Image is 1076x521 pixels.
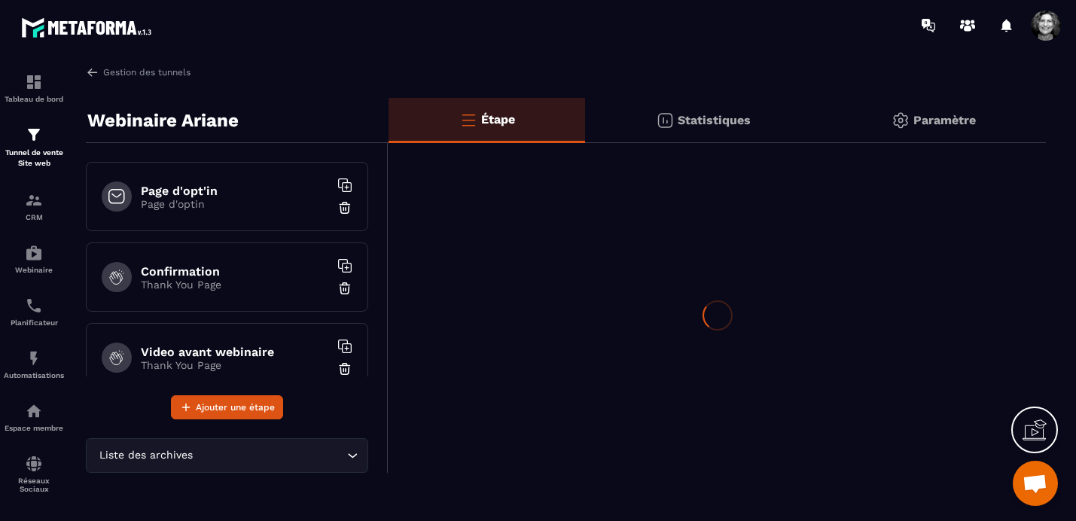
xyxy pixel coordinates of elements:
p: Thank You Page [141,359,329,371]
button: Ajouter une étape [171,395,283,419]
p: Tunnel de vente Site web [4,148,64,169]
p: Étape [481,112,515,126]
p: Thank You Page [141,279,329,291]
img: formation [25,191,43,209]
h6: Confirmation [141,264,329,279]
div: Ouvrir le chat [1013,461,1058,506]
p: Planificateur [4,318,64,327]
img: social-network [25,455,43,473]
img: trash [337,281,352,296]
a: automationsautomationsAutomatisations [4,338,64,391]
a: formationformationTunnel de vente Site web [4,114,64,180]
p: Webinaire Ariane [87,105,239,136]
p: Statistiques [678,113,751,127]
img: trash [337,200,352,215]
img: formation [25,73,43,91]
h6: Video avant webinaire [141,345,329,359]
img: stats.20deebd0.svg [656,111,674,129]
p: Automatisations [4,371,64,379]
p: Webinaire [4,266,64,274]
a: formationformationCRM [4,180,64,233]
img: scheduler [25,297,43,315]
input: Search for option [196,447,343,464]
p: Paramètre [913,113,976,127]
img: trash [337,361,352,376]
a: Gestion des tunnels [86,66,191,79]
img: automations [25,349,43,367]
p: Tableau de bord [4,95,64,103]
span: Ajouter une étape [196,400,275,415]
p: Page d'optin [141,198,329,210]
a: automationsautomationsEspace membre [4,391,64,443]
img: logo [21,14,157,41]
span: Liste des archives [96,447,196,464]
img: setting-gr.5f69749f.svg [892,111,910,129]
img: arrow [86,66,99,79]
h6: Page d'opt'in [141,184,329,198]
div: Search for option [86,438,368,473]
a: schedulerschedulerPlanificateur [4,285,64,338]
img: bars-o.4a397970.svg [459,111,477,129]
img: automations [25,402,43,420]
a: automationsautomationsWebinaire [4,233,64,285]
p: Réseaux Sociaux [4,477,64,493]
a: social-networksocial-networkRéseaux Sociaux [4,443,64,504]
a: formationformationTableau de bord [4,62,64,114]
p: CRM [4,213,64,221]
p: Espace membre [4,424,64,432]
img: automations [25,244,43,262]
img: formation [25,126,43,144]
